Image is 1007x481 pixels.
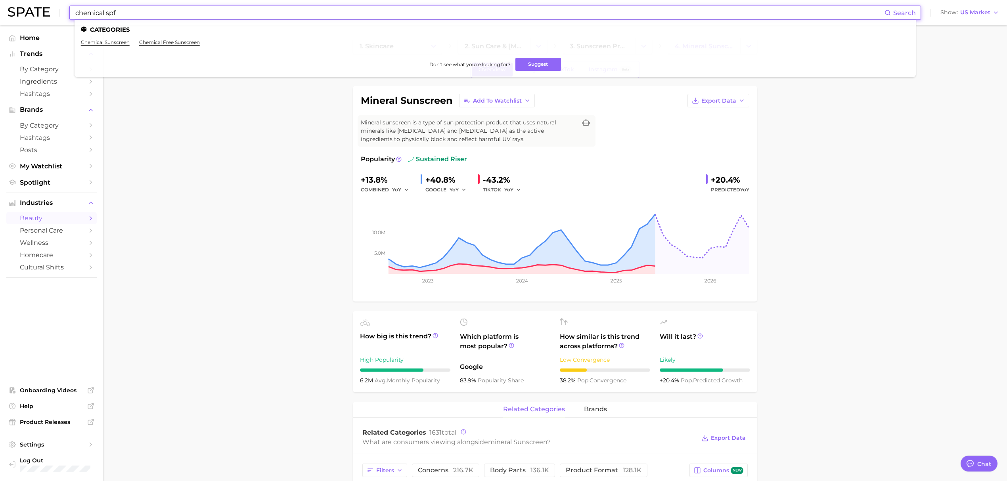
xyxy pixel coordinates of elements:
[20,457,105,464] span: Log Out
[361,185,414,195] div: combined
[6,75,97,88] a: Ingredients
[392,186,401,193] span: YoY
[20,418,83,426] span: Product Releases
[6,88,97,100] a: Hashtags
[20,78,83,85] span: Ingredients
[560,332,650,351] span: How similar is this trend across platforms?
[6,104,97,116] button: Brands
[478,377,524,384] span: popularity share
[20,239,83,246] span: wellness
[740,187,749,193] span: YoY
[460,377,478,384] span: 83.9%
[20,403,83,410] span: Help
[660,377,681,384] span: +20.4%
[611,278,622,284] tspan: 2025
[418,467,473,473] span: concerns
[360,377,375,384] span: 6.2m
[20,90,83,97] span: Hashtags
[711,185,749,195] span: Predicted
[6,261,97,273] a: cultural shifts
[20,106,83,113] span: Brands
[20,214,83,222] span: beauty
[731,467,743,474] span: new
[361,155,395,164] span: Popularity
[20,199,83,206] span: Industries
[566,467,641,473] span: product format
[425,174,472,186] div: +40.8%
[422,278,434,284] tspan: 2023
[473,97,522,104] span: Add to Watchlist
[504,185,521,195] button: YoY
[6,197,97,209] button: Industries
[8,7,50,17] img: SPATE
[6,416,97,428] a: Product Releases
[425,185,472,195] div: GOOGLE
[689,464,748,477] button: Columnsnew
[20,251,83,259] span: homecare
[516,278,528,284] tspan: 2024
[361,174,414,186] div: +13.8%
[408,155,467,164] span: sustained riser
[490,467,549,473] span: body parts
[362,429,426,436] span: Related Categories
[20,134,83,141] span: Hashtags
[701,97,736,104] span: Export Data
[375,377,440,384] span: monthly popularity
[6,144,97,156] a: Posts
[20,50,83,57] span: Trends
[453,466,473,474] span: 216.7k
[20,227,83,234] span: personal care
[6,454,97,475] a: Log out. Currently logged in with e-mail robin.dove@paulaschoice.com.
[504,186,513,193] span: YoY
[6,32,97,44] a: Home
[20,263,83,271] span: cultural shifts
[81,26,909,33] li: Categories
[459,94,535,107] button: Add to Watchlist
[705,278,716,284] tspan: 2026
[81,39,130,45] a: chemical sunscreen
[362,464,407,477] button: Filters
[6,48,97,60] button: Trends
[361,118,576,143] span: Mineral sunscreen is a type of sun protection product that uses natural minerals like [MEDICAL_DA...
[940,10,958,15] span: Show
[687,94,749,107] button: Export Data
[20,179,83,186] span: Spotlight
[483,185,526,195] div: TIKTOK
[360,332,450,351] span: How big is this trend?
[577,377,590,384] abbr: popularity index
[660,332,750,351] span: Will it last?
[6,224,97,237] a: personal care
[584,406,607,413] span: brands
[711,174,749,186] div: +20.4%
[361,96,453,105] h1: mineral sunscreen
[560,377,577,384] span: 38.2%
[450,185,467,195] button: YoY
[20,162,83,170] span: My Watchlist
[681,377,693,384] abbr: popularity index
[429,429,442,436] span: 1631
[6,400,97,412] a: Help
[6,119,97,132] a: by Category
[711,435,746,441] span: Export Data
[960,10,990,15] span: US Market
[20,387,83,394] span: Onboarding Videos
[360,368,450,372] div: 7 / 10
[20,122,83,129] span: by Category
[20,34,83,42] span: Home
[460,332,550,358] span: Which platform is most popular?
[938,8,1001,18] button: ShowUS Market
[560,368,650,372] div: 3 / 10
[577,377,626,384] span: convergence
[375,377,387,384] abbr: average
[6,63,97,75] a: by Category
[660,368,750,372] div: 7 / 10
[703,467,743,474] span: Columns
[6,132,97,144] a: Hashtags
[488,438,547,446] span: mineral sunscreen
[699,433,748,444] button: Export Data
[483,174,526,186] div: -43.2%
[460,362,550,372] span: Google
[392,185,409,195] button: YoY
[560,355,650,365] div: Low Convergence
[450,186,459,193] span: YoY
